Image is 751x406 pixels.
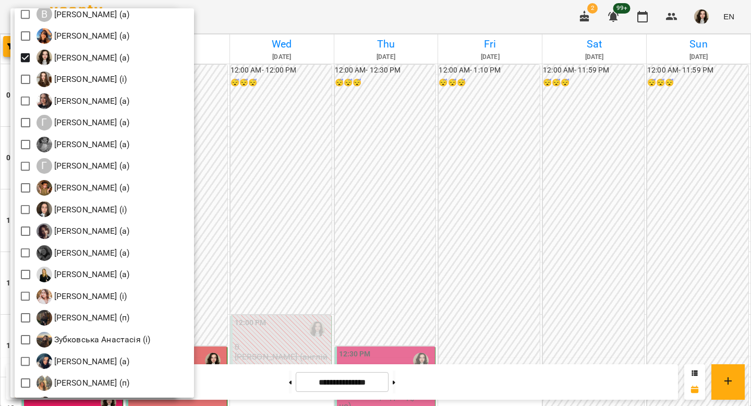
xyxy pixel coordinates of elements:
[52,160,130,172] p: [PERSON_NAME] (а)
[37,375,130,391] a: К [PERSON_NAME] (п)
[37,310,52,326] img: Д
[37,245,130,261] div: Губич Христина (а)
[37,201,127,217] div: Грицюк Анна Андріївна (і)
[37,375,52,391] img: К
[52,247,130,259] p: [PERSON_NAME] (а)
[37,353,130,369] div: Каленська Ольга Анатоліївна (а)
[37,353,130,369] a: К [PERSON_NAME] (а)
[37,267,52,282] img: Д
[52,225,130,237] p: [PERSON_NAME] (а)
[37,158,130,174] a: Г [PERSON_NAME] (а)
[37,28,52,44] img: В
[52,312,130,324] p: [PERSON_NAME] (п)
[37,71,127,87] div: Гайдукевич Анна (і)
[37,6,52,22] div: В
[37,223,130,239] a: Г [PERSON_NAME] (а)
[37,180,130,196] a: Г [PERSON_NAME] (а)
[52,268,130,281] p: [PERSON_NAME] (а)
[37,245,130,261] a: Г [PERSON_NAME] (а)
[37,375,130,391] div: Карнаух Ірина Віталіївна (п)
[37,137,52,152] img: Г
[37,289,127,304] a: Д [PERSON_NAME] (і)
[37,245,52,261] img: Г
[37,223,52,239] img: Г
[37,71,52,87] img: Г
[37,158,52,174] div: Г
[37,267,130,282] a: Д [PERSON_NAME] (а)
[52,138,130,151] p: [PERSON_NAME] (а)
[52,182,130,194] p: [PERSON_NAME] (а)
[37,310,130,326] a: Д [PERSON_NAME] (п)
[37,289,52,304] img: Д
[52,377,130,389] p: [PERSON_NAME] (п)
[37,6,130,22] a: В [PERSON_NAME] (а)
[37,50,52,65] img: В
[52,95,130,108] p: [PERSON_NAME] (а)
[52,30,130,42] p: [PERSON_NAME] (а)
[37,50,130,65] a: В [PERSON_NAME] (а)
[52,52,130,64] p: [PERSON_NAME] (а)
[37,93,130,109] a: Г [PERSON_NAME] (а)
[37,353,52,369] img: К
[37,332,52,348] img: З
[52,355,130,368] p: [PERSON_NAME] (а)
[52,73,127,86] p: [PERSON_NAME] (і)
[37,267,130,282] div: Даша Запорожець (а)
[37,28,130,44] a: В [PERSON_NAME] (а)
[52,204,127,216] p: [PERSON_NAME] (і)
[37,93,52,109] img: Г
[37,28,130,44] div: Вербова Єлизавета Сергіївна (а)
[37,6,130,22] div: Валюшко Іванна (а)
[37,137,130,152] a: Г [PERSON_NAME] (а)
[37,158,130,174] div: Гончаренко Максим (а)
[37,332,151,348] a: З Зубковська Анастасія (і)
[52,333,151,346] p: Зубковська Анастасія (і)
[37,201,52,217] img: Г
[37,201,127,217] a: Г [PERSON_NAME] (і)
[37,332,151,348] div: Зубковська Анастасія (і)
[52,8,130,21] p: [PERSON_NAME] (а)
[37,115,130,130] a: Г [PERSON_NAME] (а)
[37,115,52,130] div: Г
[37,71,127,87] a: Г [PERSON_NAME] (і)
[37,223,130,239] div: Громик Софія (а)
[52,116,130,129] p: [PERSON_NAME] (а)
[37,50,130,65] div: Вікторія Корнейко (а)
[37,180,52,196] img: Г
[52,290,127,303] p: [PERSON_NAME] (і)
